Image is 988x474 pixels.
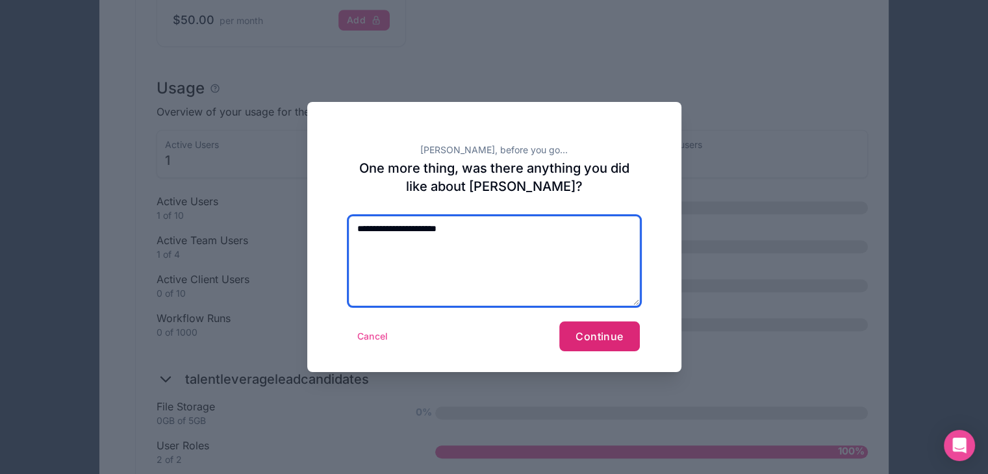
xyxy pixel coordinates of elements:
h2: [PERSON_NAME], before you go... [349,143,640,156]
button: Cancel [349,326,397,347]
button: Continue [559,321,639,351]
h2: One more thing, was there anything you did like about [PERSON_NAME]? [349,159,640,195]
div: Open Intercom Messenger [944,430,975,461]
span: Continue [576,330,623,343]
